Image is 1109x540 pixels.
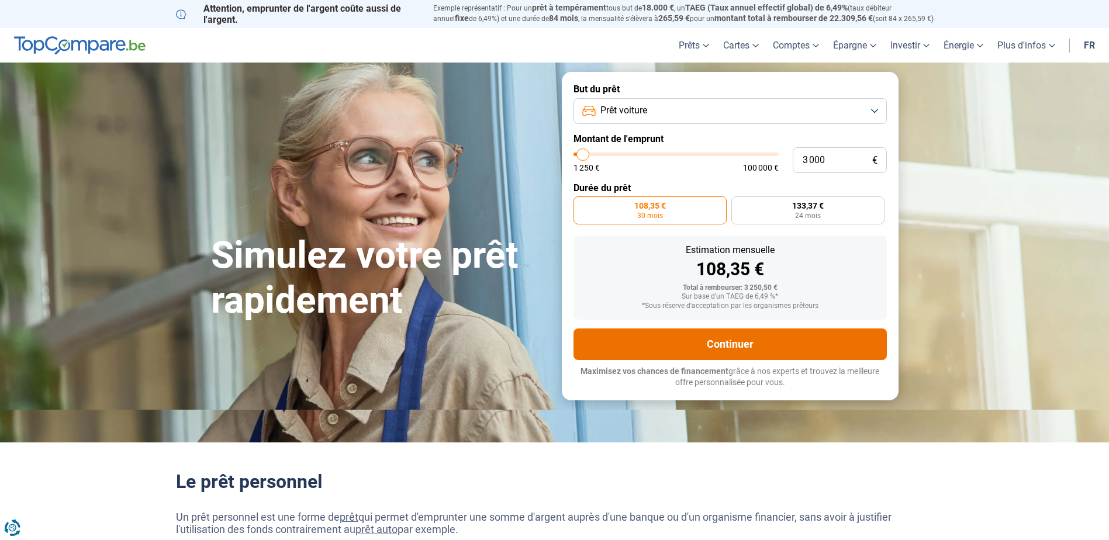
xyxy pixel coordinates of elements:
div: Estimation mensuelle [583,245,877,255]
p: grâce à nos experts et trouvez la meilleure offre personnalisée pour vous. [573,366,887,389]
span: 1 250 € [573,164,600,172]
a: fr [1077,28,1102,63]
label: Montant de l'emprunt [573,133,887,144]
p: Exemple représentatif : Pour un tous but de , un (taux débiteur annuel de 6,49%) et une durée de ... [433,3,934,24]
a: prêt auto [355,523,398,535]
a: Énergie [937,28,990,63]
a: Prêts [672,28,716,63]
span: 133,37 € [792,202,824,210]
h2: Le prêt personnel [176,470,934,493]
div: 108,35 € [583,261,877,278]
span: 108,35 € [634,202,666,210]
button: Prêt voiture [573,98,887,124]
a: Investir [883,28,937,63]
p: Attention, emprunter de l'argent coûte aussi de l'argent. [176,3,419,25]
a: Cartes [716,28,766,63]
span: Prêt voiture [600,104,647,117]
a: Plus d'infos [990,28,1062,63]
span: 84 mois [549,13,578,23]
button: Continuer [573,328,887,360]
p: Un prêt personnel est une forme de qui permet d'emprunter une somme d'argent auprès d'une banque ... [176,511,934,536]
img: TopCompare [14,36,146,55]
span: TAEG (Taux annuel effectif global) de 6,49% [685,3,848,12]
label: But du prêt [573,84,887,95]
div: Total à rembourser: 3 250,50 € [583,284,877,292]
a: prêt [340,511,358,523]
label: Durée du prêt [573,182,887,193]
div: *Sous réserve d'acceptation par les organismes prêteurs [583,302,877,310]
span: 265,59 € [658,13,690,23]
span: 30 mois [637,212,663,219]
span: 100 000 € [743,164,779,172]
span: € [872,155,877,165]
span: 18.000 € [642,3,674,12]
h1: Simulez votre prêt rapidement [211,233,548,323]
span: montant total à rembourser de 22.309,56 € [714,13,873,23]
div: Sur base d'un TAEG de 6,49 %* [583,293,877,301]
span: prêt à tempérament [532,3,606,12]
a: Comptes [766,28,826,63]
span: 24 mois [795,212,821,219]
span: fixe [455,13,469,23]
a: Épargne [826,28,883,63]
span: Maximisez vos chances de financement [581,366,728,376]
